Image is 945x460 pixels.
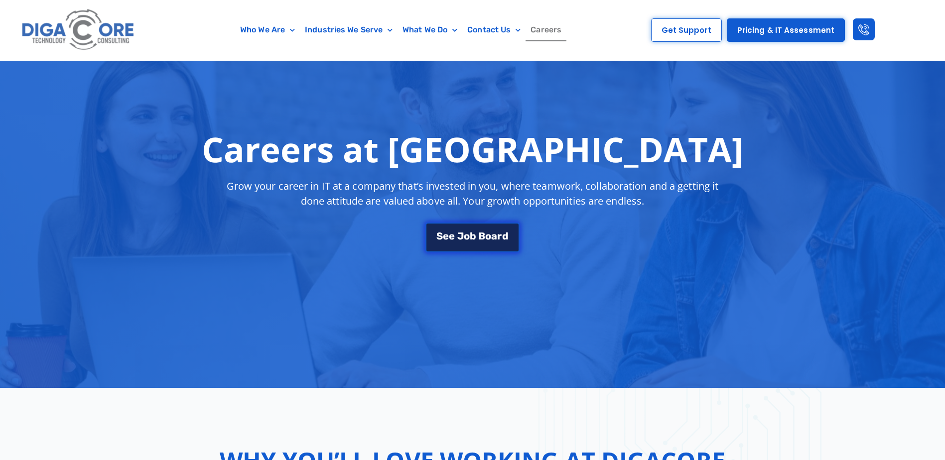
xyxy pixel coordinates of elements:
[235,18,300,41] a: Who We Are
[651,18,722,42] a: Get Support
[19,5,138,55] img: Digacore logo 1
[497,231,502,241] span: r
[398,18,462,41] a: What We Do
[727,18,845,42] a: Pricing & IT Assessment
[662,26,711,34] span: Get Support
[470,231,476,241] span: b
[457,231,464,241] span: J
[502,231,509,241] span: d
[436,231,443,241] span: S
[202,129,743,169] h1: Careers at [GEOGRAPHIC_DATA]
[491,231,497,241] span: a
[478,231,485,241] span: B
[485,231,491,241] span: o
[300,18,398,41] a: Industries We Serve
[449,231,455,241] span: e
[464,231,470,241] span: o
[443,231,449,241] span: e
[186,18,616,41] nav: Menu
[737,26,834,34] span: Pricing & IT Assessment
[462,18,526,41] a: Contact Us
[425,223,519,252] a: See Job Board
[526,18,566,41] a: Careers
[218,179,728,209] p: Grow your career in IT at a company that’s invested in you, where teamwork, collaboration and a g...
